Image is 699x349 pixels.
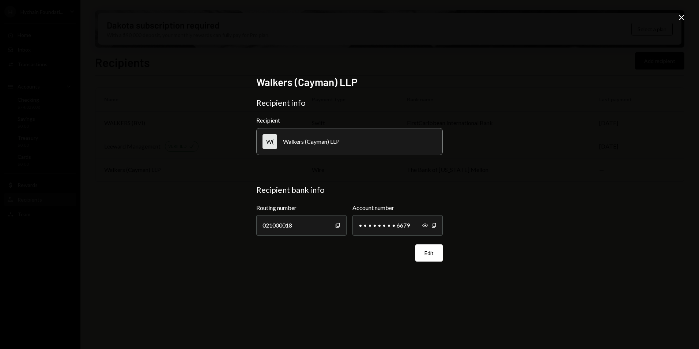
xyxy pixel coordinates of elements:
label: Account number [352,203,443,212]
div: Recipient [256,117,443,124]
div: • • • • • • • • 6679 [352,215,443,236]
div: W( [262,134,277,149]
div: Recipient bank info [256,185,443,195]
h2: Walkers (Cayman) LLP [256,75,443,89]
div: Recipient info [256,98,443,108]
div: Walkers (Cayman) LLP [283,138,340,145]
button: Edit [415,244,443,262]
label: Routing number [256,203,347,212]
div: 021000018 [256,215,347,236]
